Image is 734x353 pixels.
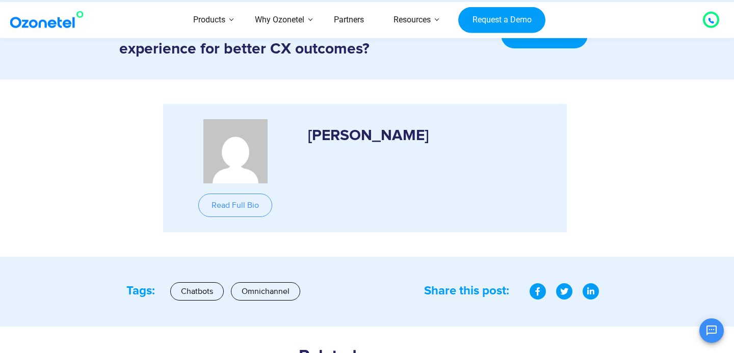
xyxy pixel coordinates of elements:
[424,283,509,299] h3: Share this post:
[178,2,240,38] a: Products
[212,201,259,209] span: Read Full Bio
[198,194,272,217] a: Read Full Bio
[170,282,224,301] a: Chatbots
[458,7,545,33] a: Request a Demo
[699,318,724,343] button: Open chat
[240,2,319,38] a: Why Ozonetel
[231,282,300,301] a: Omnichannel
[308,119,552,142] h3: [PERSON_NAME]
[126,283,155,299] h3: Tags:
[379,2,445,38] a: Resources
[119,19,491,59] h3: Ready to take control of your call transfer experience for better CX outcomes?
[319,2,379,38] a: Partners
